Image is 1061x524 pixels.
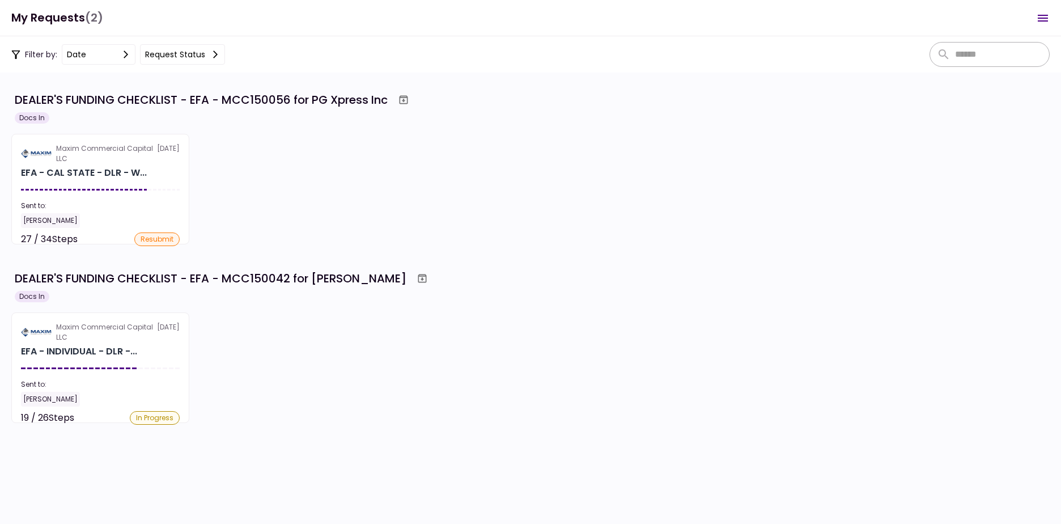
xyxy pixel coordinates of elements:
div: Docs In [15,112,49,124]
div: Sent to: [21,379,180,390]
div: [PERSON_NAME] [21,213,80,228]
button: Request status [140,44,225,65]
div: Filter by: [11,44,225,65]
div: [PERSON_NAME] [21,392,80,407]
div: 19 / 26 Steps [21,411,74,425]
div: date [67,48,86,61]
button: Open menu [1029,5,1056,32]
img: Partner logo [21,327,52,337]
h1: My Requests [11,6,103,29]
div: EFA - CAL STATE - DLR - W/COMPANY & GUARANTOR - FUNDING CHECKLIST [21,166,147,180]
div: EFA - INDIVIDUAL - DLR - FUNDING CHECKLIST [21,345,137,358]
div: [DATE] [21,143,180,164]
div: resubmit [134,233,180,246]
div: In Progress [130,411,180,425]
div: 27 / 34 Steps [21,233,78,246]
button: Archive workflow [412,268,432,289]
span: (2) [85,6,103,29]
div: Maxim Commercial Capital LLC [56,322,157,343]
div: Sent to: [21,201,180,211]
div: [DATE] [21,322,180,343]
div: Maxim Commercial Capital LLC [56,143,157,164]
button: date [62,44,135,65]
button: Archive workflow [393,90,414,110]
div: Docs In [15,291,49,302]
div: DEALER'S FUNDING CHECKLIST - EFA - MCC150056 for PG Xpress Inc [15,91,388,108]
div: DEALER'S FUNDING CHECKLIST - EFA - MCC150042 for [PERSON_NAME] [15,270,406,287]
img: Partner logo [21,149,52,159]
